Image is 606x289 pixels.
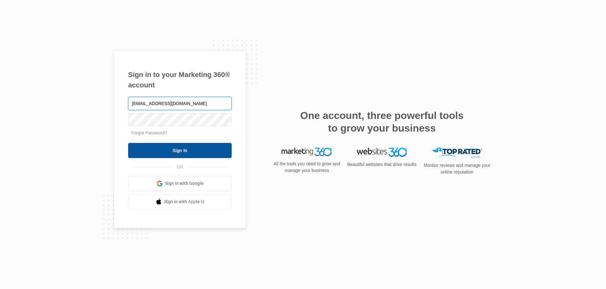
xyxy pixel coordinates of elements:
h1: Sign in to your Marketing 360® account [128,69,232,90]
span: OR [172,164,188,170]
img: Marketing 360 [282,148,332,156]
p: All the tools you need to grow and manage your business [271,161,342,174]
span: Sign in with Apple Id [164,198,205,205]
p: Beautiful websites that drive results [347,161,417,168]
a: Forgot Password? [131,130,167,135]
input: Sign In [128,143,232,158]
img: Websites 360 [357,148,407,157]
a: Sign in with Google [128,176,232,191]
p: Monitor reviews and manage your online reputation [422,162,492,175]
input: Email [128,97,232,110]
a: Sign in with Apple Id [128,194,232,209]
span: Sign in with Google [165,180,204,187]
h2: One account, three powerful tools to grow your business [298,109,466,134]
img: Top Rated Local [432,148,482,158]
